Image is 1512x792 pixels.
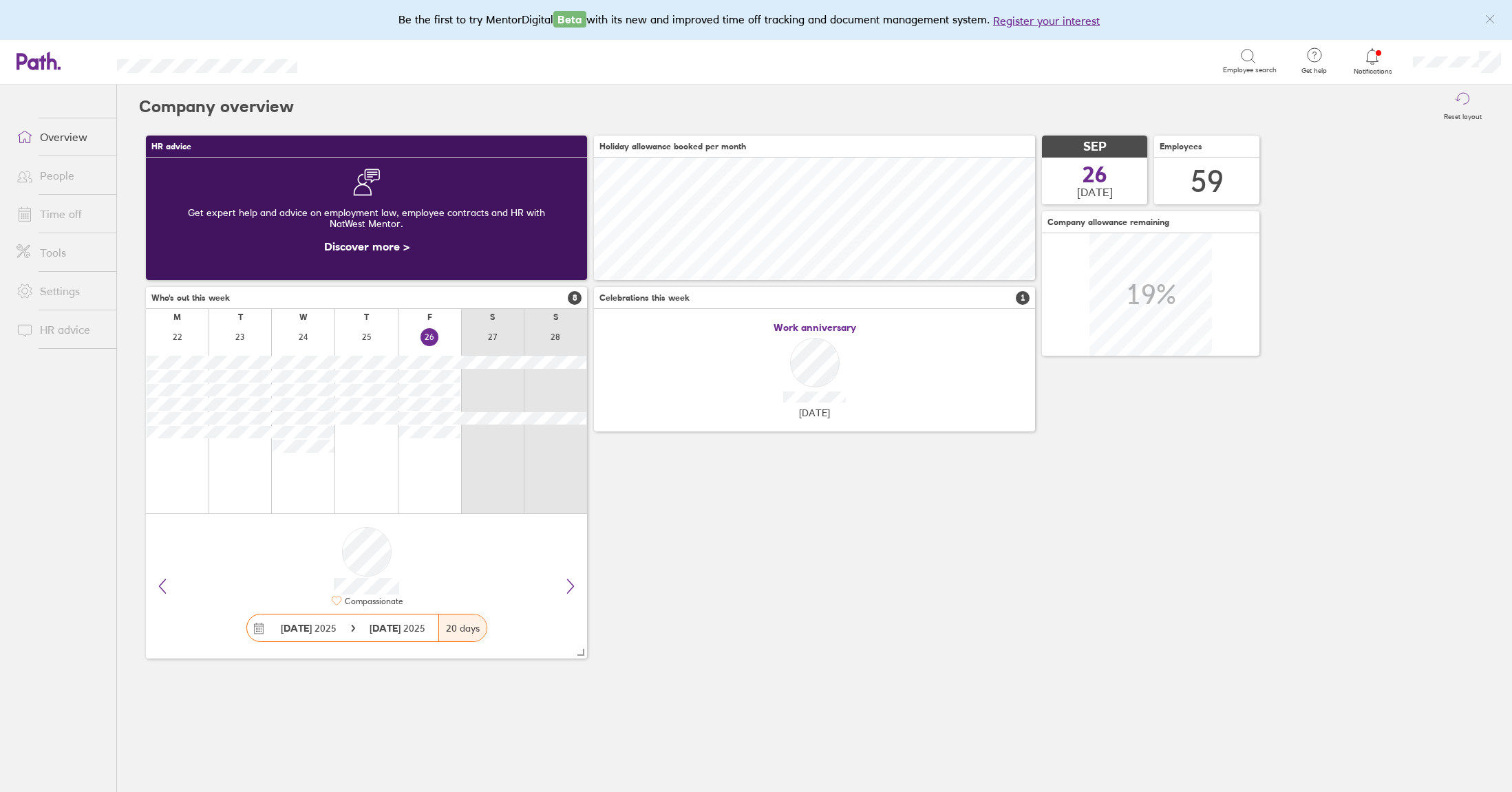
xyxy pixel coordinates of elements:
[1436,85,1490,129] button: Reset layout
[1191,164,1224,199] div: 59
[1350,67,1395,76] span: Notifications
[6,239,116,266] a: Tools
[490,312,495,322] div: S
[151,293,230,303] span: Who's out this week
[1047,217,1169,227] span: Company allowance remaining
[173,312,181,322] div: M
[6,123,116,151] a: Overview
[1083,140,1107,154] span: SEP
[6,162,116,189] a: People
[1350,47,1395,76] a: Notifications
[151,142,191,151] span: HR advice
[427,312,432,322] div: F
[1292,67,1337,75] span: Get help
[6,316,116,343] a: HR advice
[568,291,582,305] span: 8
[6,277,116,305] a: Settings
[334,54,370,67] div: Search
[342,597,403,606] div: Compassionate
[1083,164,1107,186] span: 26
[299,312,308,322] div: W
[774,322,856,333] span: Work anniversary
[438,614,487,641] div: 20 days
[799,407,830,418] span: [DATE]
[1223,66,1277,74] span: Employee search
[1436,109,1490,121] label: Reset layout
[1160,142,1202,151] span: Employees
[993,12,1100,29] button: Register your interest
[281,622,312,634] strong: [DATE]
[398,11,1114,29] div: Be the first to try MentorDigital with its new and improved time off tracking and document manage...
[370,622,403,634] strong: [DATE]
[599,293,690,303] span: Celebrations this week
[1016,291,1030,305] span: 1
[1077,186,1113,198] span: [DATE]
[157,196,576,240] div: Get expert help and advice on employment law, employee contracts and HR with NatWest Mentor.
[281,623,337,634] span: 2025
[553,11,586,28] span: Beta
[553,312,558,322] div: S
[370,623,425,634] span: 2025
[324,239,409,253] a: Discover more >
[238,312,243,322] div: T
[364,312,369,322] div: T
[6,200,116,228] a: Time off
[599,142,746,151] span: Holiday allowance booked per month
[139,85,294,129] h2: Company overview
